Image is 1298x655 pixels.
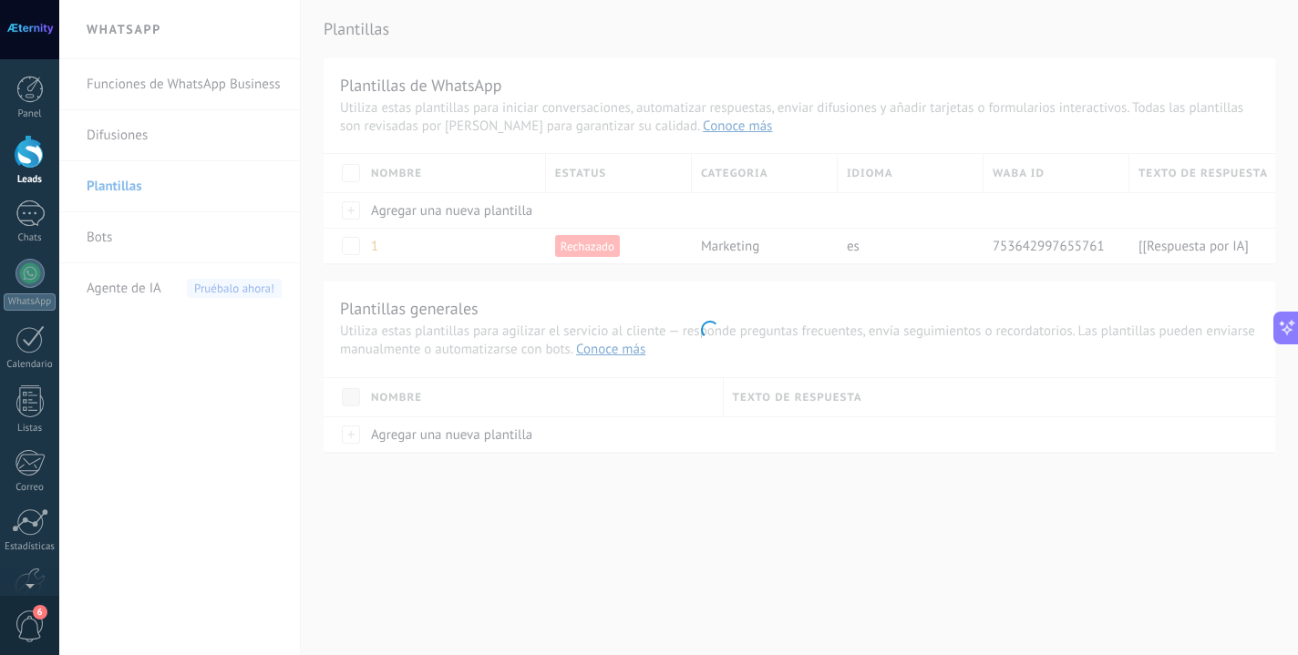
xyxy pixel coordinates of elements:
[4,174,57,186] div: Leads
[4,293,56,311] div: WhatsApp
[4,482,57,494] div: Correo
[4,232,57,244] div: Chats
[4,423,57,435] div: Listas
[4,359,57,371] div: Calendario
[4,108,57,120] div: Panel
[4,541,57,553] div: Estadísticas
[33,605,47,619] span: 6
